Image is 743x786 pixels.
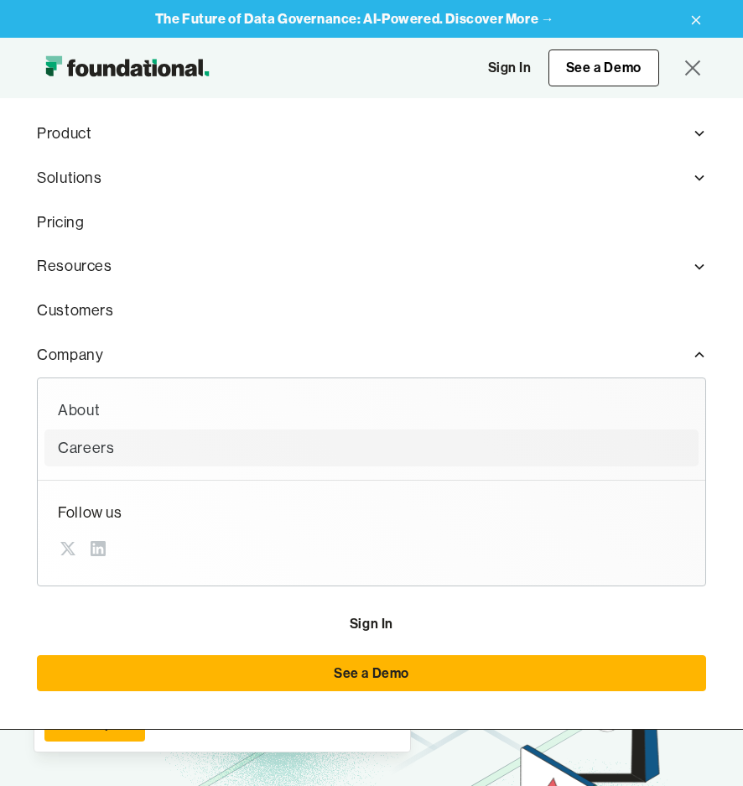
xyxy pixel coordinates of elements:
[155,10,555,27] strong: The Future of Data Governance: AI-Powered. Discover More →
[37,343,103,367] div: Company
[58,398,684,423] div: About
[58,436,684,461] div: Careers
[37,606,705,642] a: Sign In
[37,112,705,156] div: Product
[37,655,705,692] a: See a Demo
[37,254,112,278] div: Resources
[37,51,217,85] img: Foundational Logo
[471,50,548,86] a: Sign In
[37,333,705,377] div: Company
[37,200,705,245] a: Pricing
[37,156,705,200] div: Solutions
[37,51,217,85] a: home
[37,244,705,289] div: Resources
[58,501,122,525] div: Follow us
[37,122,91,146] div: Product
[37,289,705,333] a: Customers
[37,166,101,190] div: Solutions
[37,377,705,586] nav: Company
[673,48,706,88] div: menu
[44,429,698,467] a: Careers
[155,11,555,27] a: The Future of Data Governance: AI-Powered. Discover More →
[548,49,659,86] a: See a Demo
[659,705,743,786] iframe: Chat Widget
[44,392,698,429] a: About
